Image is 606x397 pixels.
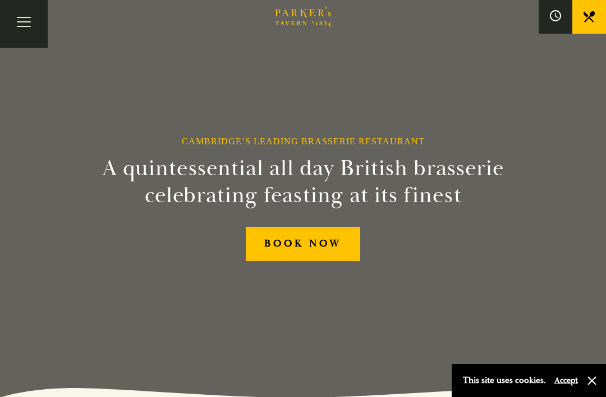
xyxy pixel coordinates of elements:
[92,155,514,209] h2: A quintessential all day British brasserie celebrating feasting at its finest
[463,372,546,389] p: This site uses cookies.
[246,227,360,261] a: BOOK NOW
[554,375,578,386] button: Accept
[586,375,598,386] button: Close and accept
[182,136,425,147] h1: Cambridge’s Leading Brasserie Restaurant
